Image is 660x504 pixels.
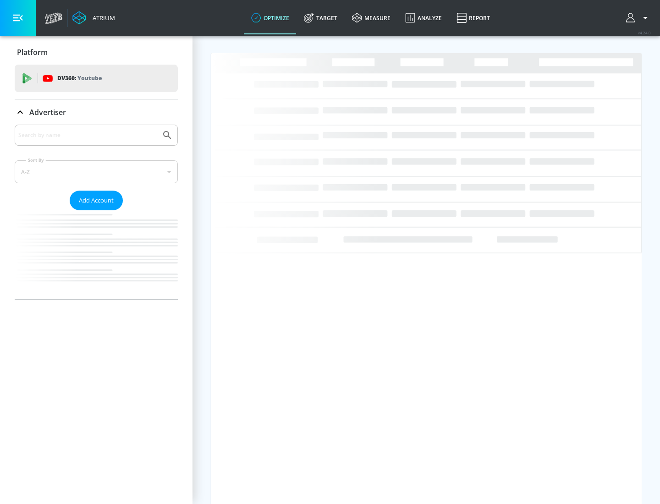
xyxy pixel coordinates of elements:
[29,107,66,117] p: Advertiser
[79,195,114,206] span: Add Account
[77,73,102,83] p: Youtube
[15,99,178,125] div: Advertiser
[17,47,48,57] p: Platform
[26,157,46,163] label: Sort By
[398,1,449,34] a: Analyze
[18,129,157,141] input: Search by name
[244,1,297,34] a: optimize
[70,191,123,210] button: Add Account
[345,1,398,34] a: measure
[638,30,651,35] span: v 4.24.0
[15,39,178,65] div: Platform
[15,160,178,183] div: A-Z
[15,65,178,92] div: DV360: Youtube
[15,125,178,299] div: Advertiser
[449,1,497,34] a: Report
[297,1,345,34] a: Target
[15,210,178,299] nav: list of Advertiser
[57,73,102,83] p: DV360:
[89,14,115,22] div: Atrium
[72,11,115,25] a: Atrium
